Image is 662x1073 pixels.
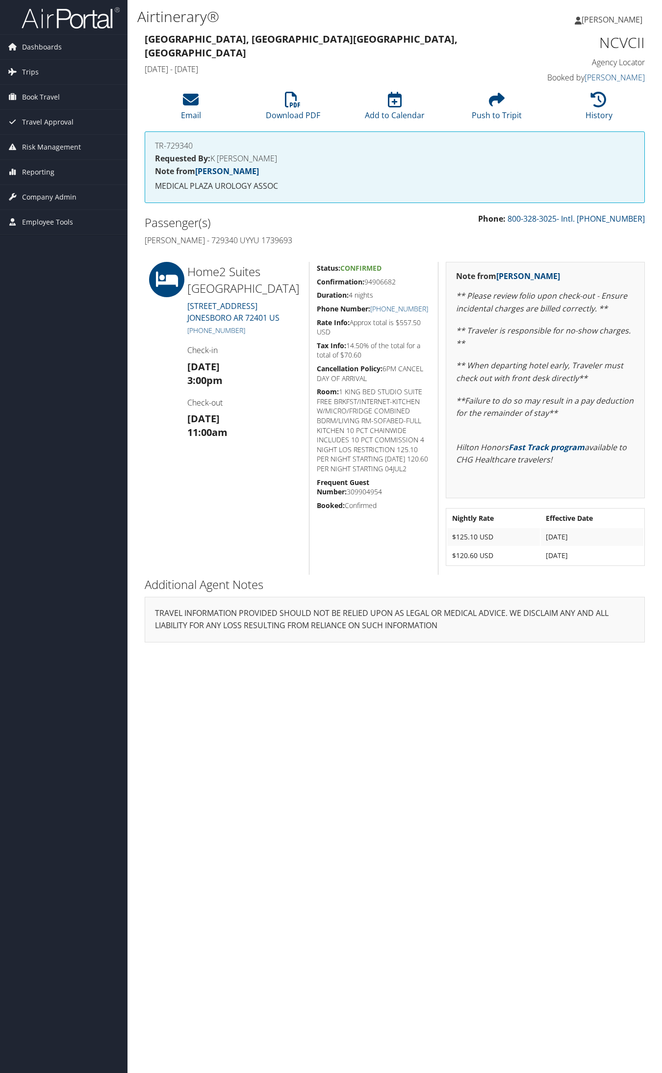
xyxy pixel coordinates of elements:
strong: 11:00am [187,426,228,439]
h4: Agency Locator [531,57,645,68]
h5: 14.50% of the total for a total of $70.60 [317,341,431,360]
em: ** Traveler is responsible for no-show charges. ** [456,325,631,349]
h4: [PERSON_NAME] - 729340 UYYU 1739693 [145,235,387,246]
a: History [586,97,612,121]
h4: Booked by [531,72,645,83]
td: [DATE] [541,528,643,546]
strong: Note from [456,271,560,281]
span: Confirmed [340,263,382,273]
span: [PERSON_NAME] [582,14,642,25]
h4: K [PERSON_NAME] [155,154,635,162]
h5: 6PM CANCEL DAY OF ARRIVAL [317,364,431,383]
a: Email [181,97,201,121]
a: [PERSON_NAME] [585,72,645,83]
em: ** When departing hotel early, Traveler must check out with front desk directly** [456,360,623,383]
strong: 3:00pm [187,374,223,387]
strong: Requested By: [155,153,210,164]
strong: Phone: [478,213,506,224]
h1: NCVCII [531,32,645,53]
span: Employee Tools [22,210,73,234]
p: MEDICAL PLAZA UROLOGY ASSOC [155,180,635,193]
th: Nightly Rate [447,510,540,527]
td: $120.60 USD [447,547,540,564]
img: airportal-logo.png [22,6,120,29]
h5: Confirmed [317,501,431,511]
a: [STREET_ADDRESS]JONESBORO AR 72401 US [187,301,280,323]
span: Risk Management [22,135,81,159]
strong: [DATE] [187,412,220,425]
strong: Room: [317,387,339,396]
h5: 4 nights [317,290,431,300]
strong: Phone Number: [317,304,370,313]
a: [PHONE_NUMBER] [187,326,245,335]
td: $125.10 USD [447,528,540,546]
span: Reporting [22,160,54,184]
a: Add to Calendar [365,97,425,121]
h5: 94906682 [317,277,431,287]
h4: Check-in [187,345,302,356]
em: **Failure to do so may result in a pay deduction for the remainder of stay** [456,395,634,419]
strong: [GEOGRAPHIC_DATA], [GEOGRAPHIC_DATA] [GEOGRAPHIC_DATA], [GEOGRAPHIC_DATA] [145,32,458,59]
strong: Booked: [317,501,345,510]
strong: [DATE] [187,360,220,373]
a: [PERSON_NAME] [496,271,560,281]
strong: Frequent Guest Number: [317,478,369,497]
strong: Status: [317,263,340,273]
a: Push to Tripit [472,97,522,121]
a: Download PDF [266,97,320,121]
strong: Duration: [317,290,349,300]
a: Fast Track program [509,442,585,453]
p: TRAVEL INFORMATION PROVIDED SHOULD NOT BE RELIED UPON AS LEGAL OR MEDICAL ADVICE. WE DISCLAIM ANY... [155,607,635,632]
h4: [DATE] - [DATE] [145,64,516,75]
span: Travel Approval [22,110,74,134]
h2: Additional Agent Notes [145,576,645,593]
a: [PERSON_NAME] [195,166,259,177]
a: 800-328-3025- Intl. [PHONE_NUMBER] [508,213,645,224]
td: [DATE] [541,547,643,564]
a: [PERSON_NAME] [575,5,652,34]
span: Book Travel [22,85,60,109]
h5: 1 KING BED STUDIO SUITE FREE BRKFST/INTERNET-KITCHEN W/MICRO/FRIDGE COMBINED BDRM/LIVING RM-SOFAB... [317,387,431,473]
a: [PHONE_NUMBER] [370,304,428,313]
h4: TR-729340 [155,142,635,150]
strong: Rate Info: [317,318,350,327]
em: ** Please review folio upon check-out - Ensure incidental charges are billed correctly. ** [456,290,627,314]
h5: 309904954 [317,478,431,497]
span: Trips [22,60,39,84]
strong: Cancellation Policy: [317,364,382,373]
strong: Tax Info: [317,341,346,350]
th: Effective Date [541,510,643,527]
h4: Check-out [187,397,302,408]
span: Company Admin [22,185,76,209]
em: Hilton Honors available to CHG Healthcare travelers! [456,442,627,465]
h5: Approx total is $557.50 USD [317,318,431,337]
h2: Passenger(s) [145,214,387,231]
strong: Confirmation: [317,277,364,286]
strong: Note from [155,166,259,177]
h2: Home2 Suites [GEOGRAPHIC_DATA] [187,263,302,296]
h1: Airtinerary® [137,6,481,27]
span: Dashboards [22,35,62,59]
